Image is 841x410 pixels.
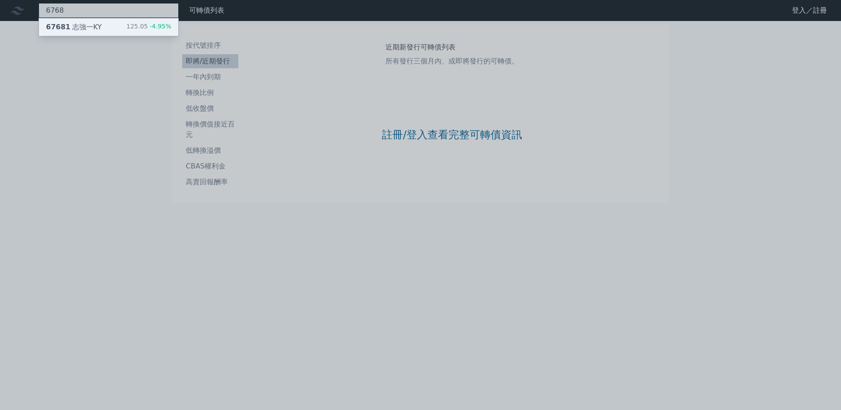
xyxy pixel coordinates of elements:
a: 67681志強一KY 125.05-4.95% [39,18,178,36]
div: 125.05 [126,22,171,32]
span: -4.95% [148,23,171,30]
div: 聊天小工具 [797,368,841,410]
span: 67681 [46,23,71,31]
iframe: Chat Widget [797,368,841,410]
div: 志強一KY [46,22,102,32]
